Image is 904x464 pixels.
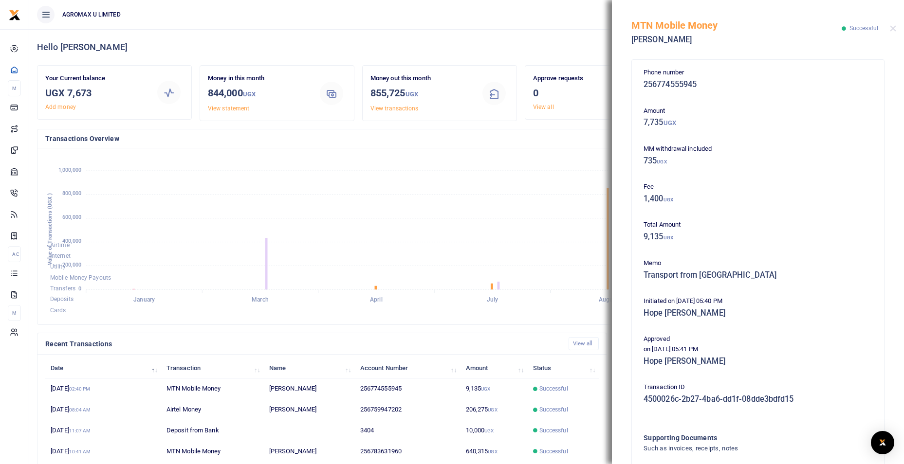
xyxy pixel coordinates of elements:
small: UGX [484,428,494,433]
td: 256774555945 [355,378,461,399]
span: Successful [539,384,568,393]
th: Amount: activate to sort column ascending [460,357,527,378]
tspan: March [252,297,269,303]
h5: Hope [PERSON_NAME] [644,308,872,318]
small: UGX [664,119,676,126]
p: Approved [644,334,872,344]
a: logo-small logo-large logo-large [9,11,20,18]
h5: Transport from [GEOGRAPHIC_DATA] [644,270,872,280]
small: UGX [481,386,490,392]
small: UGX [243,90,256,98]
a: View all [533,104,554,110]
h3: 844,000 [208,86,310,102]
a: View statement [208,105,249,112]
h3: 0 [533,86,635,100]
span: Transfers [50,285,75,292]
p: Initiated on [DATE] 05:40 PM [644,296,872,306]
small: UGX [657,159,666,164]
h4: Supporting Documents [644,432,833,443]
p: Memo [644,258,872,268]
td: MTN Mobile Money [161,378,264,399]
td: [DATE] [45,441,161,462]
tspan: 1,000,000 [58,167,81,173]
text: Value of Transactions (UGX ) [47,193,53,266]
small: 10:41 AM [69,449,91,454]
p: Total Amount [644,220,872,230]
a: Add money [45,104,76,110]
th: Name: activate to sort column ascending [264,357,355,378]
td: [PERSON_NAME] [264,378,355,399]
h5: MTN Mobile Money [631,19,842,31]
span: Successful [539,447,568,456]
tspan: January [133,297,155,303]
td: 256759947202 [355,399,461,420]
small: UGX [488,407,497,412]
li: M [8,80,21,96]
td: 206,275 [460,399,527,420]
button: Close [890,25,896,32]
h5: Hope [PERSON_NAME] [644,357,872,366]
p: Money out this month [370,73,472,84]
td: [DATE] [45,420,161,441]
small: UGX [406,90,418,98]
p: Amount [644,106,872,116]
td: MTN Mobile Money [161,441,264,462]
p: Phone number [644,68,872,78]
span: Internet [50,252,71,259]
h4: Such as invoices, receipts, notes [644,443,833,454]
td: 256783631960 [355,441,461,462]
h5: [PERSON_NAME] [631,35,842,45]
tspan: 800,000 [62,191,81,197]
td: 9,135 [460,378,527,399]
th: Status: activate to sort column ascending [527,357,599,378]
span: Deposits [50,296,74,303]
th: Transaction: activate to sort column ascending [161,357,264,378]
h4: Hello [PERSON_NAME] [37,42,896,53]
span: Mobile Money Payouts [50,274,111,281]
h3: 855,725 [370,86,472,102]
td: [DATE] [45,378,161,399]
span: AGROMAX U LIMITED [58,10,125,19]
a: View all [569,337,599,350]
small: UGX [488,449,497,454]
p: Approve requests [533,73,635,84]
tspan: April [370,297,383,303]
tspan: 200,000 [62,262,81,268]
tspan: August [599,297,618,303]
td: [PERSON_NAME] [264,441,355,462]
li: M [8,305,21,321]
td: [DATE] [45,399,161,420]
h5: 735 [644,156,872,166]
div: Open Intercom Messenger [871,431,894,454]
small: UGX [664,235,673,240]
tspan: July [487,297,498,303]
span: Cards [50,307,66,314]
h5: 256774555945 [644,80,872,89]
th: Account Number: activate to sort column ascending [355,357,461,378]
span: Successful [539,426,568,435]
tspan: 400,000 [62,238,81,244]
small: 11:07 AM [69,428,91,433]
p: Your Current balance [45,73,147,84]
td: 3404 [355,420,461,441]
h5: 7,735 [644,118,872,127]
th: Date: activate to sort column descending [45,357,161,378]
p: Transaction ID [644,382,872,393]
p: Fee [644,182,872,192]
tspan: 600,000 [62,214,81,221]
h5: 9,135 [644,232,872,242]
h3: UGX 7,673 [45,86,147,100]
tspan: 0 [78,286,81,292]
h4: Transactions Overview [45,133,671,144]
img: logo-small [9,9,20,21]
span: Utility [50,264,66,270]
td: Airtel Money [161,399,264,420]
li: Ac [8,246,21,262]
td: 640,315 [460,441,527,462]
td: Deposit from Bank [161,420,264,441]
small: 08:04 AM [69,407,91,412]
small: UGX [664,197,673,202]
span: Successful [539,405,568,414]
h4: Recent Transactions [45,339,561,349]
p: Money in this month [208,73,310,84]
